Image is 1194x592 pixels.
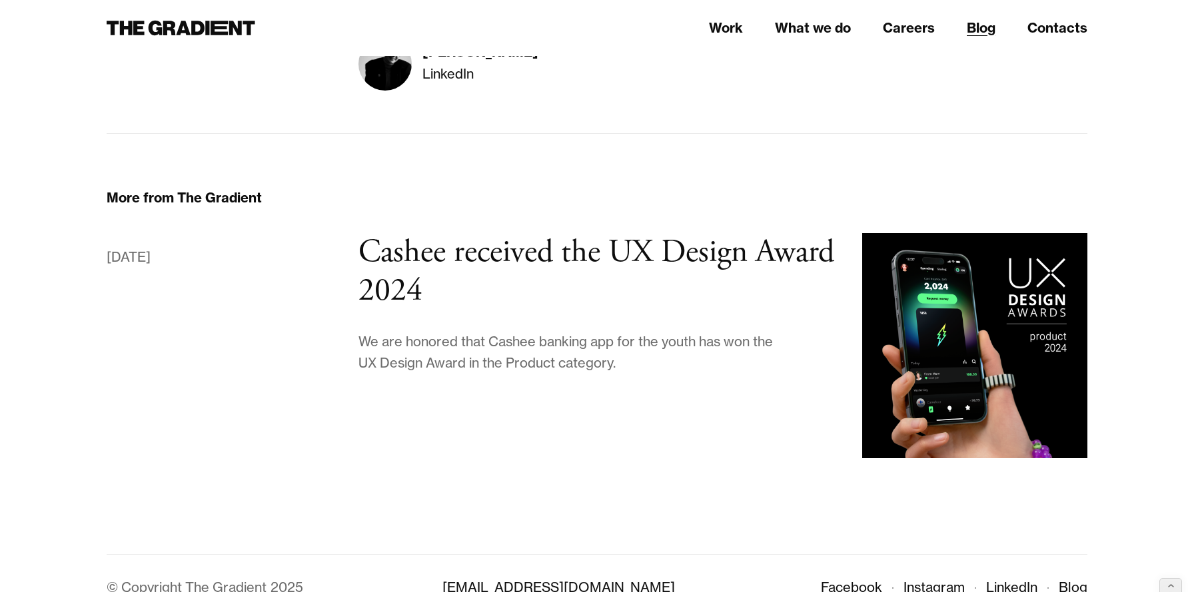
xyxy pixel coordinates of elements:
h3: Cashee received the UX Design Award 2024 [358,232,834,311]
h2: More from The Gradient [107,189,262,206]
div: We are honored that Cashee banking app for the youth has won the UX Design Award in the Product c... [358,331,782,374]
a: LinkedIn [422,63,474,85]
a: Contacts [1027,18,1087,38]
a: Careers [883,18,935,38]
a: Work [709,18,743,38]
a: What we do [775,18,851,38]
div: [DATE] [107,246,151,268]
a: Blog [967,18,995,38]
a: [DATE]Cashee received the UX Design Award 2024We are honored that Cashee banking app for the yout... [107,233,1087,458]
